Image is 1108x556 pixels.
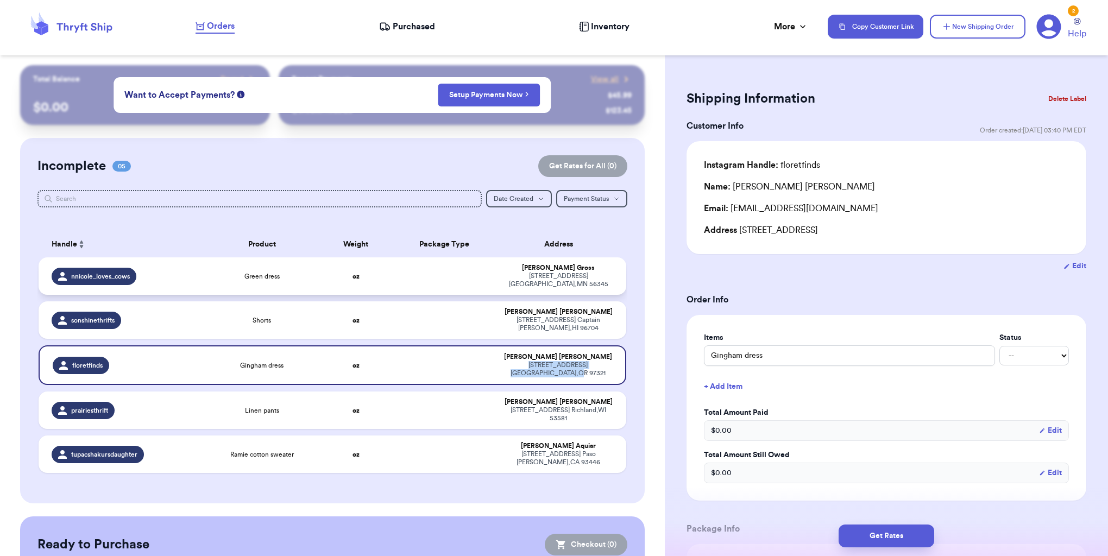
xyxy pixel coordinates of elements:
[591,20,629,33] span: Inventory
[37,190,482,207] input: Search
[704,224,1069,237] div: [STREET_ADDRESS]
[538,155,627,177] button: Get Rates for All (0)
[591,74,619,85] span: View all
[72,361,103,370] span: floretfinds
[292,74,352,85] p: Recent Payments
[704,180,875,193] div: [PERSON_NAME] [PERSON_NAME]
[203,231,321,257] th: Product
[704,226,737,235] span: Address
[1039,425,1062,436] button: Edit
[393,20,435,33] span: Purchased
[704,161,778,169] span: Instagram Handle:
[1039,467,1062,478] button: Edit
[606,105,632,116] div: $ 123.45
[379,20,435,33] a: Purchased
[486,190,552,207] button: Date Created
[438,84,540,106] button: Setup Payments Now
[33,99,257,116] p: $ 0.00
[1068,27,1086,40] span: Help
[711,425,732,436] span: $ 0.00
[124,89,235,102] span: Want to Accept Payments?
[999,332,1069,343] label: Status
[1063,261,1086,271] button: Edit
[1068,18,1086,40] a: Help
[503,316,613,332] div: [STREET_ADDRESS] Captain [PERSON_NAME] , HI 96704
[52,239,77,250] span: Handle
[503,272,613,288] div: [STREET_ADDRESS] [GEOGRAPHIC_DATA] , MN 56345
[33,74,80,85] p: Total Balance
[37,536,149,553] h2: Ready to Purchase
[503,361,612,377] div: [STREET_ADDRESS] [GEOGRAPHIC_DATA] , OR 97321
[503,308,613,316] div: [PERSON_NAME] [PERSON_NAME]
[839,525,934,547] button: Get Rates
[704,450,1069,460] label: Total Amount Still Owed
[564,195,609,202] span: Payment Status
[704,407,1069,418] label: Total Amount Paid
[494,195,533,202] span: Date Created
[352,317,360,324] strong: oz
[245,406,279,415] span: Linen pants
[320,231,391,257] th: Weight
[704,202,1069,215] div: [EMAIL_ADDRESS][DOMAIN_NAME]
[687,293,1086,306] h3: Order Info
[37,157,106,175] h2: Incomplete
[503,398,613,406] div: [PERSON_NAME] [PERSON_NAME]
[579,20,629,33] a: Inventory
[591,74,632,85] a: View all
[545,534,627,555] button: Checkout (0)
[1068,5,1079,16] div: 2
[704,182,731,191] span: Name:
[71,450,137,459] span: tupacshakursdaughter
[240,361,284,370] span: Gingham dress
[253,316,271,325] span: Shorts
[828,15,923,39] button: Copy Customer Link
[71,272,130,281] span: nnicole_loves_cows
[930,15,1025,39] button: New Shipping Order
[556,190,627,207] button: Payment Status
[503,264,613,272] div: [PERSON_NAME] Gross
[207,20,235,33] span: Orders
[687,90,815,108] h2: Shipping Information
[503,353,612,361] div: [PERSON_NAME] [PERSON_NAME]
[704,159,820,172] div: floretfinds
[352,407,360,414] strong: oz
[352,451,360,458] strong: oz
[503,442,613,450] div: [PERSON_NAME] Aquiar
[77,238,86,251] button: Sort ascending
[352,362,360,369] strong: oz
[71,316,115,325] span: sonshinethrifts
[608,90,632,101] div: $ 45.99
[449,90,529,100] a: Setup Payments Now
[704,204,728,213] span: Email:
[687,119,744,132] h3: Customer Info
[700,375,1073,399] button: + Add Item
[711,467,732,478] span: $ 0.00
[244,272,280,281] span: Green dress
[391,231,497,257] th: Package Type
[704,332,995,343] label: Items
[230,450,294,459] span: Ramie cotton sweater
[352,273,360,280] strong: oz
[221,74,244,85] span: Payout
[1044,87,1091,111] button: Delete Label
[980,126,1086,135] span: Order created: [DATE] 03:40 PM EDT
[503,406,613,422] div: [STREET_ADDRESS] Richland , WI 53581
[196,20,235,34] a: Orders
[112,161,131,172] span: 05
[1036,14,1061,39] a: 2
[221,74,257,85] a: Payout
[503,450,613,466] div: [STREET_ADDRESS] Paso [PERSON_NAME] , CA 93446
[71,406,108,415] span: prairiesthrift
[774,20,808,33] div: More
[497,231,626,257] th: Address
